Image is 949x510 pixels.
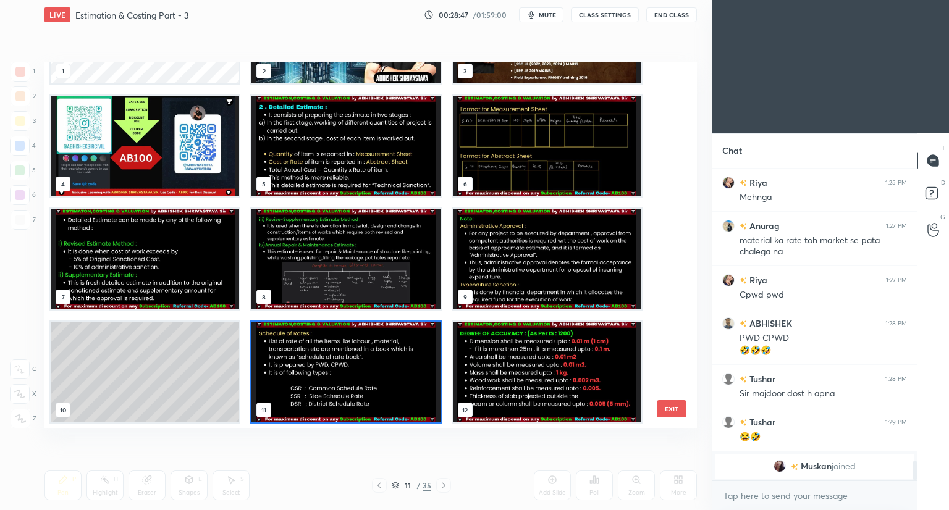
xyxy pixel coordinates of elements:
[886,222,907,230] div: 1:27 PM
[886,277,907,284] div: 1:27 PM
[774,460,786,472] img: a0f15e032c6b4127bc9b97b3e6855f92.jpg
[10,185,36,205] div: 6
[740,388,907,400] div: Sir majdoor dost h apna
[51,96,239,196] img: 1759476926D9ENU4.pdf
[740,376,747,383] img: no-rating-badge.077c3623.svg
[801,461,832,471] span: Muskan
[747,176,767,189] h6: Riya
[885,320,907,327] div: 1:28 PM
[740,431,907,443] div: 😂🤣
[747,317,792,330] h6: ABHISHEK
[11,86,36,106] div: 2
[712,167,917,481] div: grid
[740,191,907,204] div: Mehnga
[44,7,70,22] div: LIVE
[10,136,36,156] div: 4
[885,375,907,383] div: 1:28 PM
[657,400,686,417] button: EXIT
[832,461,856,471] span: joined
[791,464,798,470] img: no-rating-badge.077c3623.svg
[941,178,945,187] p: D
[453,322,641,422] img: 1759476926D9ENU4.pdf
[423,480,431,491] div: 35
[740,289,907,301] div: Cpwd pwd
[712,134,752,167] p: Chat
[10,161,36,180] div: 5
[740,345,907,357] div: 🤣🤣🤣
[11,409,36,428] div: Z
[722,373,735,385] img: default.png
[942,143,945,153] p: T
[519,7,563,22] button: mute
[402,482,414,489] div: 11
[539,10,556,19] span: mute
[646,7,697,22] button: End Class
[251,96,440,196] img: 1759476926D9ENU4.pdf
[740,332,907,345] div: PWD CPWD
[722,317,735,330] img: e6014d4017c3478a8bc727f8de9f7bcc.jpg
[722,416,735,428] img: default.png
[722,220,735,232] img: b9eb6263dd734dca820a5d2be3058b6d.jpg
[740,320,747,327] img: no-rating-badge.077c3623.svg
[10,384,36,404] div: X
[453,96,641,196] img: 1759476926D9ENU4.pdf
[940,212,945,222] p: G
[11,210,36,230] div: 7
[740,235,907,258] div: material ka rate toh market se pata chalega na
[885,179,907,186] div: 1:25 PM
[453,209,641,309] img: 1759476926D9ENU4.pdf
[75,9,188,21] h4: Estimation & Costing Part - 3
[10,359,36,379] div: C
[740,223,747,230] img: no-rating-badge.077c3623.svg
[722,177,735,189] img: 9a58a05a9ad6482a82cd9b5ca215b066.jpg
[740,277,747,284] img: no-rating-badge.077c3623.svg
[251,209,440,309] img: 1759476926D9ENU4.pdf
[571,7,639,22] button: CLASS SETTINGS
[11,62,35,82] div: 1
[747,372,775,385] h6: Tushar
[51,209,239,309] img: 1759476926D9ENU4.pdf
[722,274,735,286] img: 9a58a05a9ad6482a82cd9b5ca215b066.jpg
[747,416,775,428] h6: Tushar
[747,219,780,232] h6: Anurag
[740,419,747,426] img: no-rating-badge.077c3623.svg
[251,322,440,422] img: 1759476926D9ENU4.pdf
[747,274,767,286] h6: Riya
[740,180,747,186] img: no-rating-badge.077c3623.svg
[416,482,420,489] div: /
[11,111,36,131] div: 3
[885,419,907,426] div: 1:29 PM
[44,62,675,428] div: grid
